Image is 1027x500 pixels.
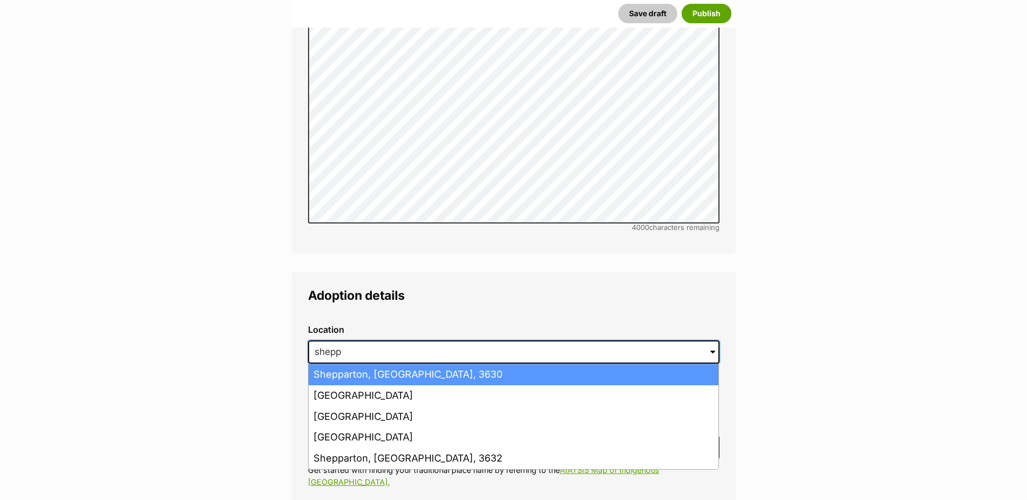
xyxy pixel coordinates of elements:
[682,4,731,23] button: Publish
[309,427,718,448] li: [GEOGRAPHIC_DATA]
[308,223,719,232] div: characters remaining
[309,385,718,406] li: [GEOGRAPHIC_DATA]
[308,465,659,486] a: AIATSIS Map of Indigenous [GEOGRAPHIC_DATA].
[308,288,719,302] legend: Adoption details
[308,325,719,334] label: Location
[308,340,719,364] input: Enter suburb or postcode
[618,4,677,23] button: Save draft
[309,448,718,469] li: Shepparton, [GEOGRAPHIC_DATA], 3632
[632,223,649,232] span: 4000
[309,406,718,427] li: [GEOGRAPHIC_DATA]
[309,364,718,385] li: Shepparton, [GEOGRAPHIC_DATA], 3630
[308,464,719,488] p: Get started with finding your traditional place name by referring to the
